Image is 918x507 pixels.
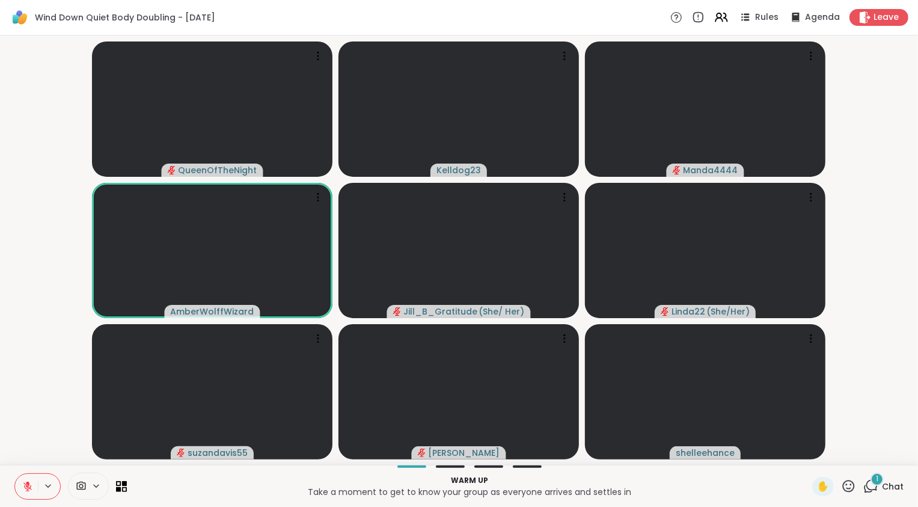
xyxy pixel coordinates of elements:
span: ( She/Her ) [706,306,750,318]
span: Leave [874,11,899,23]
span: Jill_B_Gratitude [404,306,478,318]
span: shelleehance [676,447,735,459]
span: QueenOfTheNight [179,164,257,176]
span: [PERSON_NAME] [429,447,500,459]
span: Kelldog23 [436,164,481,176]
span: Rules [755,11,779,23]
span: audio-muted [661,307,669,316]
span: Chat [882,481,904,493]
span: audio-muted [177,449,185,457]
span: 1 [876,474,878,484]
span: ( She/ Her ) [479,306,525,318]
span: Wind Down Quiet Body Doubling - [DATE] [35,11,215,23]
span: audio-muted [673,166,681,174]
span: audio-muted [393,307,402,316]
p: Take a moment to get to know your group as everyone arrives and settles in [134,486,805,498]
span: ✋ [817,479,829,494]
span: audio-muted [418,449,426,457]
span: Manda4444 [684,164,738,176]
img: ShareWell Logomark [10,7,30,28]
p: Warm up [134,475,805,486]
span: audio-muted [168,166,176,174]
span: Agenda [805,11,840,23]
span: AmberWolffWizard [171,306,254,318]
span: Linda22 [672,306,705,318]
span: suzandavis55 [188,447,248,459]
